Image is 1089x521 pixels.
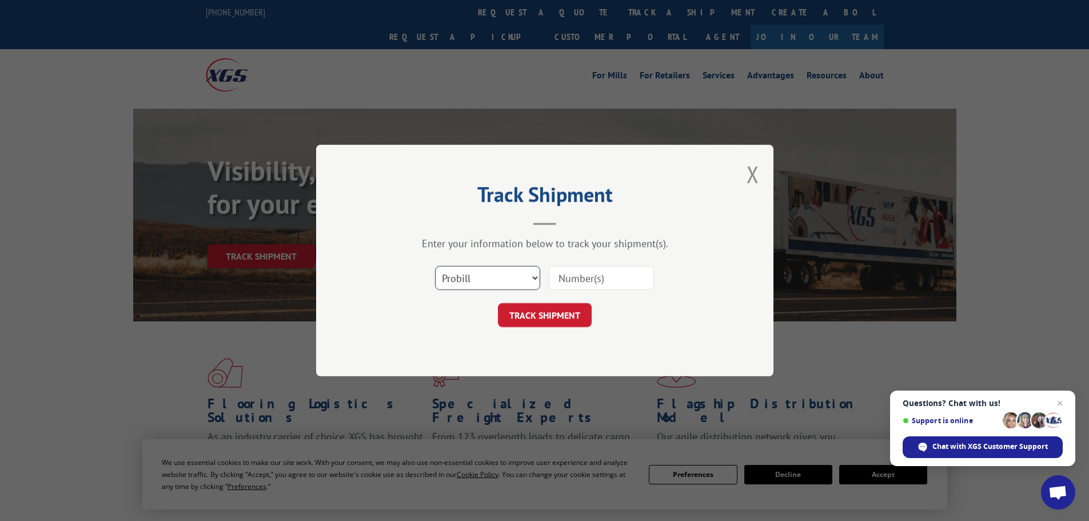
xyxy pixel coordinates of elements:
[549,266,654,290] input: Number(s)
[1041,475,1075,510] div: Open chat
[747,159,759,189] button: Close modal
[1053,396,1067,410] span: Close chat
[903,416,999,425] span: Support is online
[903,399,1063,408] span: Questions? Chat with us!
[903,436,1063,458] div: Chat with XGS Customer Support
[498,303,592,327] button: TRACK SHIPMENT
[373,186,716,208] h2: Track Shipment
[373,237,716,250] div: Enter your information below to track your shipment(s).
[932,442,1048,452] span: Chat with XGS Customer Support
